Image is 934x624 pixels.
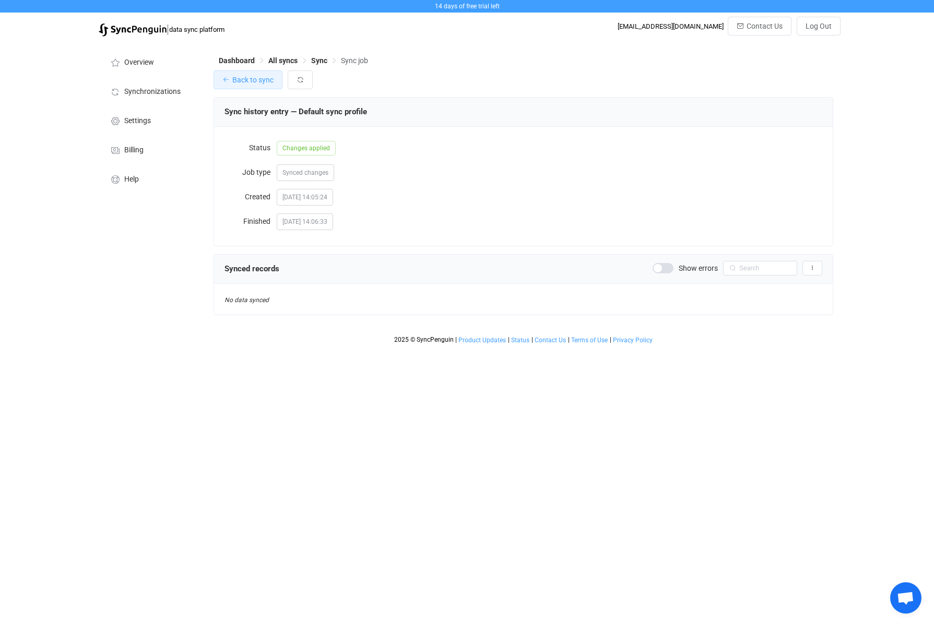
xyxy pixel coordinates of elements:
a: Product Updates [458,337,506,344]
span: Synced changes [282,169,328,176]
a: |data sync platform [99,22,224,37]
span: 14 days of free trial left [435,3,500,10]
span: 2025 © SyncPenguin [394,336,454,343]
span: | [610,336,611,343]
img: syncpenguin.svg [99,23,167,37]
button: Log Out [797,17,841,35]
a: Synchronizations [99,76,203,105]
span: Status [511,337,529,344]
span: [DATE] 14:05:24 [277,189,333,206]
label: Status [224,137,277,158]
input: Search [723,261,797,275]
span: Synchronizations [124,88,181,96]
a: Contact Us [534,337,566,344]
span: Dashboard [219,56,255,65]
a: Open chat [890,582,921,614]
a: Billing [99,135,203,164]
span: Contact Us [747,22,783,30]
span: Billing [124,146,144,154]
span: Show errors [679,265,718,272]
span: Sync [311,56,327,65]
span: | [455,336,457,343]
span: Privacy Policy [613,337,653,344]
a: Help [99,164,203,193]
a: Overview [99,47,203,76]
button: Back to sync [214,70,282,89]
span: All syncs [268,56,298,65]
span: Help [124,175,139,184]
span: Changes applied [277,141,336,155]
label: Created [224,186,277,207]
span: No data synced [224,296,269,304]
span: Sync history entry — Default sync profile [224,107,367,116]
div: [EMAIL_ADDRESS][DOMAIN_NAME] [618,22,724,30]
label: Job type [224,162,277,183]
a: Terms of Use [571,337,608,344]
span: | [568,336,570,343]
span: Overview [124,58,154,67]
span: Synced records [224,264,279,273]
span: Settings [124,117,151,125]
span: Sync job [341,56,368,65]
span: [DATE] 14:06:33 [277,213,333,230]
a: Privacy Policy [612,337,653,344]
span: | [508,336,510,343]
span: Back to sync [232,76,274,84]
a: Settings [99,105,203,135]
div: Breadcrumb [219,57,368,64]
span: data sync platform [169,26,224,33]
label: Finished [224,211,277,232]
span: Log Out [806,22,832,30]
button: Contact Us [728,17,791,35]
span: | [531,336,533,343]
span: Contact Us [535,337,566,344]
span: | [167,22,169,37]
a: Status [511,337,530,344]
